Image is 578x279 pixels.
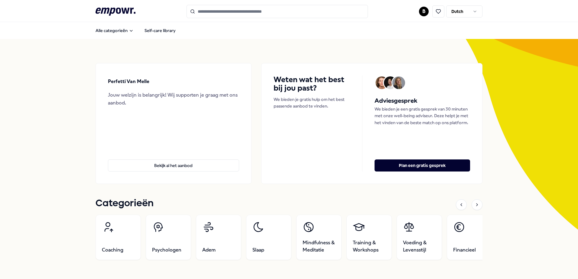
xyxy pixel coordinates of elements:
img: Avatar [375,76,388,89]
a: Bekijk al het aanbod [108,150,239,172]
span: Coaching [102,246,123,254]
p: Perfetti Van Melle [108,78,149,85]
span: Slaap [252,246,264,254]
span: Financieel [453,246,476,254]
img: Avatar [392,76,405,89]
span: Voeding & Levensstijl [403,239,436,254]
span: Training & Workshops [353,239,385,254]
a: Slaap [246,215,291,260]
a: Financieel [447,215,492,260]
button: B [419,7,429,16]
button: Alle categorieën [91,24,138,37]
a: Adem [196,215,241,260]
span: Psychologen [152,246,181,254]
span: Adem [202,246,216,254]
a: Training & Workshops [346,215,392,260]
div: Jouw welzijn is belangrijk! Wij supporten je graag met ons aanbod. [108,91,239,107]
a: Psychologen [146,215,191,260]
h4: Weten wat het best bij jou past? [274,75,350,92]
p: We bieden je gratis hulp om het best passende aanbod te vinden. [274,96,350,110]
a: Self-care library [140,24,180,37]
a: Mindfulness & Meditatie [296,215,342,260]
img: Avatar [384,76,397,89]
span: Mindfulness & Meditatie [303,239,335,254]
h1: Categorieën [96,196,154,211]
a: Coaching [96,215,141,260]
p: We bieden je een gratis gesprek van 30 minuten met onze well-being adviseur. Deze helpt je met he... [375,106,470,126]
nav: Main [91,24,180,37]
button: Plan een gratis gesprek [375,159,470,172]
h5: Adviesgesprek [375,96,470,106]
button: Bekijk al het aanbod [108,159,239,172]
a: Voeding & Levensstijl [397,215,442,260]
input: Search for products, categories or subcategories [187,5,368,18]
